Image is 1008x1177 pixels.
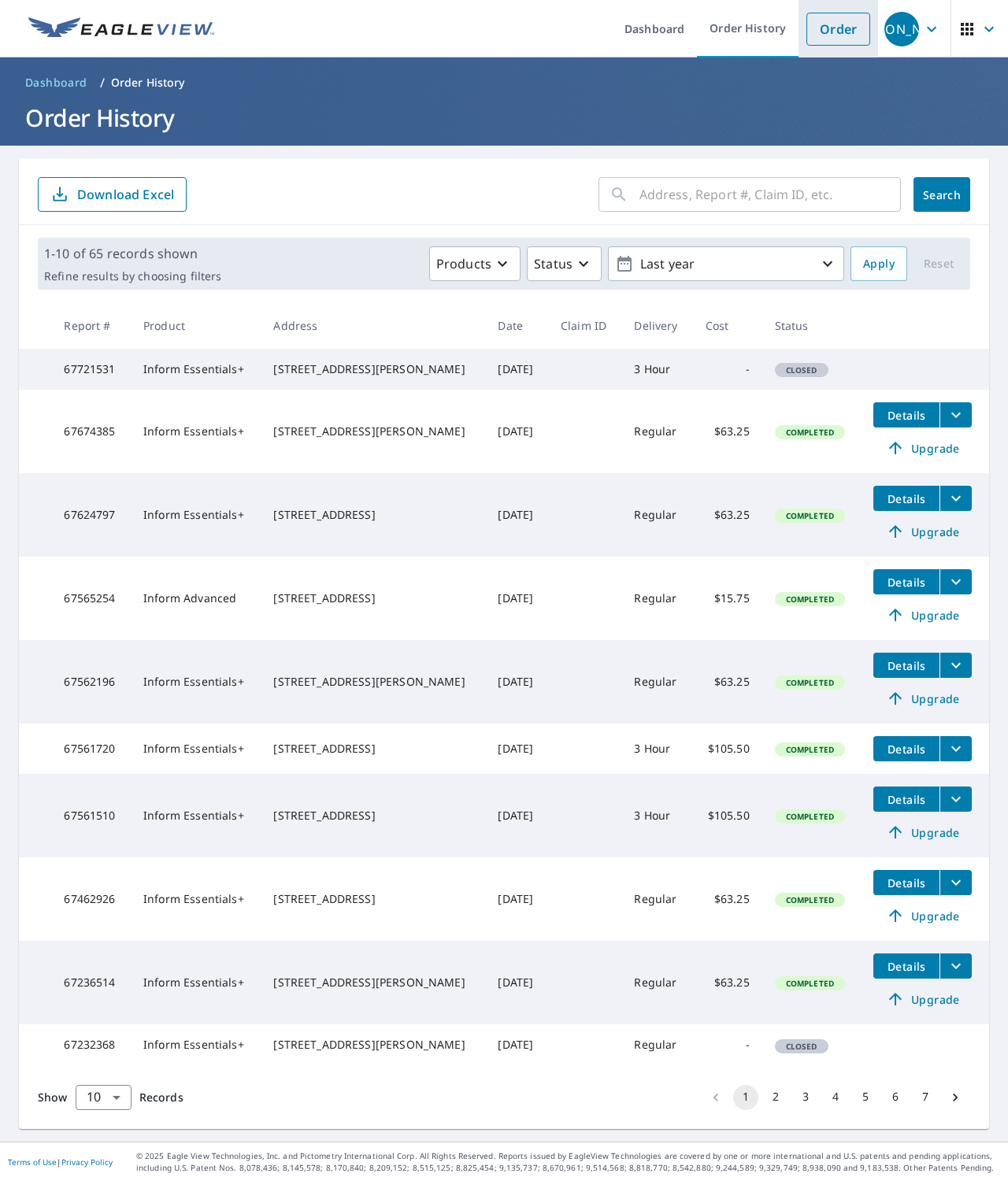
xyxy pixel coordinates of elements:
td: Inform Essentials+ [131,473,261,557]
td: - [693,349,762,390]
button: page 1 [733,1085,758,1110]
button: Go to page 6 [883,1085,908,1110]
span: Upgrade [883,605,962,624]
span: Upgrade [883,689,962,708]
button: detailsBtn-67236514 [873,953,939,979]
th: Claim ID [548,302,621,349]
span: Details [883,575,930,590]
img: EV Logo [28,17,214,41]
td: 67232368 [51,1024,131,1065]
span: Search [926,187,958,202]
td: [DATE] [485,557,548,640]
div: [STREET_ADDRESS] [273,891,472,907]
td: Regular [621,390,692,473]
td: 67561720 [51,724,131,774]
span: Details [883,742,930,757]
button: filesDropdownBtn-67565254 [939,569,972,594]
td: Inform Essentials+ [131,640,261,724]
td: $105.50 [693,774,762,857]
button: detailsBtn-67462926 [873,870,939,895]
div: [STREET_ADDRESS] [273,590,472,606]
a: Terms of Use [8,1157,57,1168]
td: [DATE] [485,640,548,724]
p: Status [534,254,573,273]
button: Go to next page [943,1085,968,1110]
a: Upgrade [873,903,972,928]
p: | [8,1157,113,1167]
a: Upgrade [873,519,972,544]
td: Regular [621,1024,692,1065]
button: detailsBtn-67561510 [873,787,939,812]
span: Completed [776,510,843,521]
td: 67565254 [51,557,131,640]
button: detailsBtn-67562196 [873,653,939,678]
td: Inform Essentials+ [131,774,261,857]
button: Go to page 5 [853,1085,878,1110]
span: Upgrade [883,906,962,925]
button: Status [527,246,602,281]
td: $105.50 [693,724,762,774]
span: Completed [776,894,843,905]
span: Apply [863,254,895,274]
td: Inform Essentials+ [131,941,261,1024]
span: Upgrade [883,990,962,1009]
td: [DATE] [485,724,548,774]
span: Completed [776,744,843,755]
td: Inform Advanced [131,557,261,640]
span: Details [883,875,930,890]
td: [DATE] [485,857,548,941]
div: [STREET_ADDRESS][PERSON_NAME] [273,424,472,439]
td: 3 Hour [621,774,692,857]
th: Delivery [621,302,692,349]
div: [STREET_ADDRESS][PERSON_NAME] [273,674,472,690]
div: [PERSON_NAME] [884,12,919,46]
td: Inform Essentials+ [131,1024,261,1065]
td: [DATE] [485,390,548,473]
span: Details [883,491,930,506]
p: Refine results by choosing filters [44,269,221,283]
a: Upgrade [873,986,972,1012]
td: 67462926 [51,857,131,941]
td: - [693,1024,762,1065]
span: Details [883,792,930,807]
a: Upgrade [873,602,972,627]
button: Products [429,246,521,281]
a: Upgrade [873,820,972,845]
td: 67562196 [51,640,131,724]
td: 3 Hour [621,724,692,774]
a: Upgrade [873,686,972,711]
input: Address, Report #, Claim ID, etc. [639,172,901,217]
span: Completed [776,594,843,605]
div: 10 [76,1075,132,1120]
span: Completed [776,978,843,989]
td: 67721531 [51,349,131,390]
span: Upgrade [883,522,962,541]
td: Regular [621,473,692,557]
button: Go to page 2 [763,1085,788,1110]
td: [DATE] [485,941,548,1024]
td: Regular [621,941,692,1024]
span: Closed [776,1041,827,1052]
button: Download Excel [38,177,187,212]
div: [STREET_ADDRESS][PERSON_NAME] [273,975,472,990]
span: Dashboard [25,75,87,91]
td: 67674385 [51,390,131,473]
div: Show 10 records [76,1085,132,1110]
th: Cost [693,302,762,349]
div: [STREET_ADDRESS][PERSON_NAME] [273,1037,472,1053]
div: [STREET_ADDRESS] [273,507,472,523]
td: Regular [621,557,692,640]
td: Regular [621,857,692,941]
div: [STREET_ADDRESS] [273,741,472,757]
li: / [100,73,105,92]
td: Inform Essentials+ [131,724,261,774]
th: Status [762,302,862,349]
button: Last year [608,246,844,281]
span: Show [38,1090,68,1105]
td: $63.25 [693,473,762,557]
td: [DATE] [485,473,548,557]
span: Completed [776,811,843,822]
p: 1-10 of 65 records shown [44,244,221,263]
span: Completed [776,427,843,438]
td: [DATE] [485,1024,548,1065]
